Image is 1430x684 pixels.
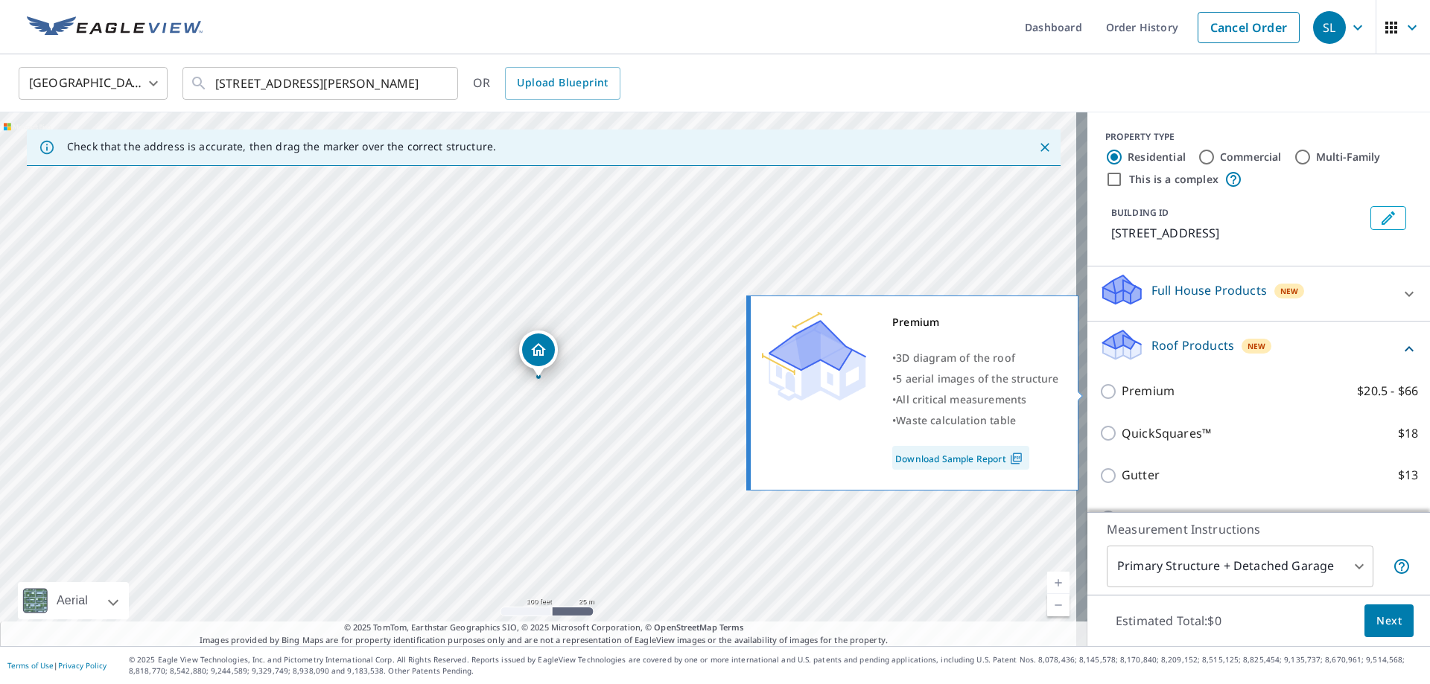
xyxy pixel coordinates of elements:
p: Estimated Total: $0 [1104,604,1233,637]
p: © 2025 Eagle View Technologies, Inc. and Pictometry International Corp. All Rights Reserved. Repo... [129,654,1423,677]
label: Residential [1128,150,1186,164]
div: Aerial [18,582,129,619]
span: Waste calculation table [896,413,1016,427]
span: Upload Blueprint [517,74,608,92]
a: Current Level 18, Zoom Out [1047,594,1070,616]
button: Close [1035,138,1055,157]
p: Gutter [1122,466,1160,485]
a: Terms [719,621,744,633]
p: Check that the address is accurate, then drag the marker over the correct structure. [67,140,496,153]
a: OpenStreetMap [654,621,716,633]
span: New [1248,340,1266,352]
span: © 2025 TomTom, Earthstar Geographics SIO, © 2025 Microsoft Corporation, © [344,621,744,634]
div: OR [473,67,620,100]
div: • [892,348,1059,368]
div: • [892,389,1059,410]
a: Terms of Use [7,660,54,671]
p: Roof Products [1151,336,1234,354]
div: Premium [892,312,1059,333]
label: This is a complex [1129,172,1218,187]
a: Cancel Order [1198,12,1300,43]
p: BUILDING ID [1111,206,1169,219]
div: [GEOGRAPHIC_DATA] [19,63,168,104]
p: $13 [1398,466,1418,485]
input: Search by address or latitude-longitude [215,63,428,104]
div: • [892,368,1059,389]
a: Download Sample Report [892,446,1029,470]
span: All critical measurements [896,392,1026,406]
p: Measurement Instructions [1107,520,1411,538]
div: Roof ProductsNew [1099,327,1418,370]
div: Aerial [52,582,92,619]
p: QuickSquares™ [1122,424,1211,443]
a: Upload Blueprint [505,67,620,100]
p: | [7,661,107,670]
div: Full House ProductsNew [1099,272,1418,315]
p: $18 [1398,508,1418,527]
button: Edit building 1 [1370,206,1406,230]
div: • [892,410,1059,431]
p: Full House Products [1151,281,1267,299]
button: Next [1364,604,1414,638]
a: Current Level 18, Zoom In [1047,572,1070,594]
a: Privacy Policy [58,660,107,671]
img: Premium [762,312,866,401]
img: EV Logo [27,16,203,39]
span: New [1280,285,1299,297]
div: PROPERTY TYPE [1105,130,1412,144]
div: Primary Structure + Detached Garage [1107,546,1373,587]
label: Commercial [1220,150,1282,164]
span: Next [1376,612,1402,630]
span: 3D diagram of the roof [896,351,1015,365]
p: Premium [1122,382,1175,400]
p: $18 [1398,424,1418,443]
span: 5 aerial images of the structure [896,371,1058,386]
label: Multi-Family [1316,150,1381,164]
img: Pdf Icon [1006,452,1026,465]
div: SL [1313,11,1346,44]
p: Bid Perfect™ [1122,508,1194,527]
p: $20.5 - $66 [1357,382,1418,400]
p: [STREET_ADDRESS] [1111,224,1364,242]
div: Dropped pin, building 1, Residential property, 11 Timberlane Dr Westbrook, CT 06498 [519,330,558,377]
